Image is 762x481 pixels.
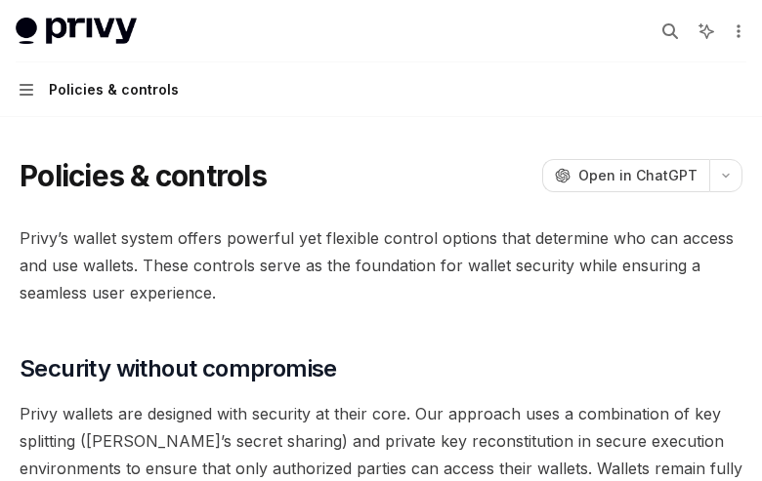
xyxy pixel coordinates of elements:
[16,18,137,45] img: light logo
[20,224,742,306] span: Privy’s wallet system offers powerful yet flexible control options that determine who can access ...
[20,353,337,384] span: Security without compromise
[542,159,709,192] button: Open in ChatGPT
[20,158,267,193] h1: Policies & controls
[49,78,179,101] div: Policies & controls
[727,18,746,45] button: More actions
[578,166,698,185] span: Open in ChatGPT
